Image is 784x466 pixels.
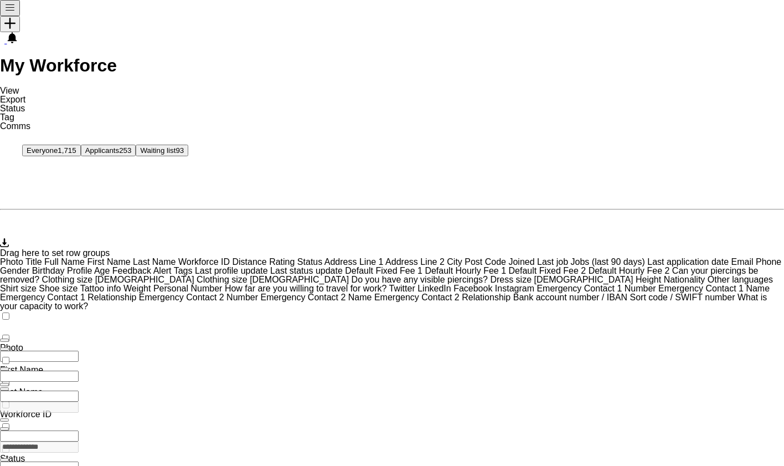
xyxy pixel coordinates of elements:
[178,257,233,267] span: Workforce ID. Press DELETE to remove
[232,257,266,267] span: Distance
[123,284,153,293] span: Weight. Press DELETE to remove
[112,266,174,275] span: Feedback Alert. Press DELETE to remove
[490,275,636,284] span: Dress size FEMALE. Press DELETE to remove
[465,257,506,267] span: Post Code
[389,284,415,293] span: Twitter
[537,257,568,267] span: Last job
[136,145,188,156] button: Waiting list93
[731,257,756,267] span: Email. Press DELETE to remove
[44,257,87,267] span: Full Name. Press DELETE to remove
[537,284,656,293] span: Emergency Contact 1 Number
[453,284,492,293] span: Facebook
[447,257,465,267] span: City. Press DELETE to remove
[80,284,121,293] span: Tattoo info
[225,284,387,293] span: How far are you willing to travel for work?
[490,275,633,284] span: Dress size [DEMOGRAPHIC_DATA]
[58,146,76,155] span: 1,715
[174,266,193,275] span: Tags
[647,257,731,267] span: Last application date. Press DELETE to remove
[345,266,422,275] span: Default Fixed Fee 1
[636,275,661,284] span: Height
[87,257,130,267] span: First Name
[22,145,81,156] button: Everyone1,715
[756,257,781,267] span: Phone. Press DELETE to remove
[44,257,85,267] span: Full Name
[508,257,537,267] span: Joined. Press DELETE to remove
[589,266,672,275] span: Default Hourly Fee 2. Press DELETE to remove
[571,257,645,267] span: Jobs (last 90 days)
[2,313,9,320] input: Column with Header Selection
[197,275,351,284] span: Clothing size MALE. Press DELETE to remove
[324,257,384,267] span: Address Line 1
[630,293,735,302] span: Sort code / SWIFT number
[630,293,737,302] span: Sort code / SWIFT number. Press DELETE to remove
[2,357,9,364] input: Column with Header Selection
[729,413,784,466] iframe: Chat Widget
[178,257,230,267] span: Workforce ID
[374,293,510,302] span: Emergency Contact 2 Relationship
[495,284,534,293] span: Instagram
[374,293,513,302] span: Emergency Contact 2 Relationship. Press DELETE to remove
[260,293,374,302] span: Emergency Contact 2 Name. Press DELETE to remove
[537,257,571,267] span: Last job. Press DELETE to remove
[119,146,131,155] span: 253
[39,284,80,293] span: Shoe size. Press DELETE to remove
[25,257,42,267] span: Title
[664,275,708,284] span: Nationality. Press DELETE to remove
[197,275,349,284] span: Clothing size [DEMOGRAPHIC_DATA]
[708,275,773,284] span: Other languages
[67,266,92,275] span: Profile
[42,275,194,284] span: Clothing size [DEMOGRAPHIC_DATA]
[465,257,508,267] span: Post Code. Press DELETE to remove
[345,266,425,275] span: Default Fixed Fee 1. Press DELETE to remove
[176,146,184,155] span: 93
[195,266,268,275] span: Last profile update
[133,257,178,267] span: Last Name. Press DELETE to remove
[513,293,627,302] span: Bank account number / IBAN
[425,266,508,275] span: Default Hourly Fee 1. Press DELETE to remove
[25,257,44,267] span: Title. Press DELETE to remove
[636,275,664,284] span: Height. Press DELETE to remove
[389,284,418,293] span: Twitter. Press DELETE to remove
[195,266,270,275] span: Last profile update. Press DELETE to remove
[153,284,223,293] span: Personal Number
[270,266,343,275] span: Last status update
[352,275,488,284] span: Do you have any visible piercings?
[509,266,589,275] span: Default Fixed Fee 2. Press DELETE to remove
[658,284,770,293] span: Emergency Contact 1 Name
[589,266,670,275] span: Default Hourly Fee 2
[270,266,345,275] span: Last status update. Press DELETE to remove
[42,275,197,284] span: Clothing size FEMALE. Press DELETE to remove
[225,284,389,293] span: How far are you willing to travel for work?. Press DELETE to remove
[153,284,225,293] span: Personal Number. Press DELETE to remove
[658,284,770,293] span: Emergency Contact 1 Name. Press DELETE to remove
[32,266,65,275] span: Birthday
[417,284,453,293] span: LinkedIn. Press DELETE to remove
[352,275,491,284] span: Do you have any visible piercings?. Press DELETE to remove
[731,257,754,267] span: Email
[139,293,261,302] span: Emergency Contact 2 Number. Press DELETE to remove
[509,266,586,275] span: Default Fixed Fee 2
[174,266,195,275] span: Tags. Press DELETE to remove
[425,266,506,275] span: Default Hourly Fee 1
[39,284,78,293] span: Shoe size
[447,257,462,267] span: City
[537,284,658,293] span: Emergency Contact 1 Number. Press DELETE to remove
[87,257,133,267] span: First Name. Press DELETE to remove
[571,257,648,267] span: Jobs (last 90 days). Press DELETE to remove
[269,257,295,267] span: Rating
[94,266,112,275] span: Age. Press DELETE to remove
[133,257,176,267] span: Last Name
[81,145,136,156] button: Applicants253
[385,257,445,267] span: Address Line 2
[94,266,110,275] span: Age
[647,257,729,267] span: Last application date
[756,257,781,267] span: Phone
[513,293,630,302] span: Bank account number / IBAN. Press DELETE to remove
[708,275,773,284] span: Other languages. Press DELETE to remove
[232,257,269,267] span: Distance. Press DELETE to remove
[269,257,297,267] span: Rating. Press DELETE to remove
[664,275,705,284] span: Nationality
[80,284,123,293] span: Tattoo info. Press DELETE to remove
